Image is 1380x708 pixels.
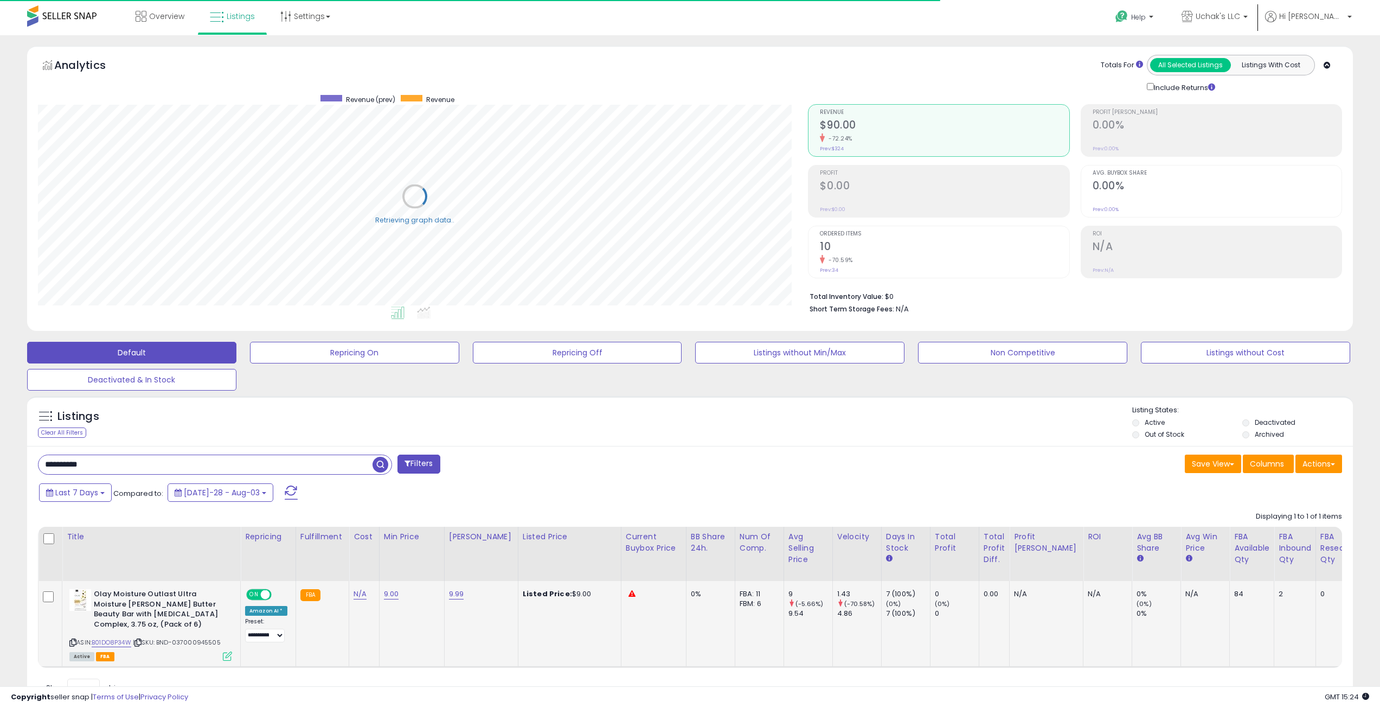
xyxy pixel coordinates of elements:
button: Listings without Min/Max [695,342,904,363]
label: Out of Stock [1145,430,1184,439]
button: Repricing On [250,342,459,363]
div: Min Price [384,531,440,543]
small: -72.24% [825,135,852,143]
div: Preset: [245,618,287,642]
div: Title [67,531,236,543]
span: 2025-08-11 15:24 GMT [1325,692,1369,702]
small: Prev: N/A [1093,267,1114,273]
span: FBA [96,652,114,661]
div: Num of Comp. [740,531,779,554]
span: OFF [270,590,287,599]
div: BB Share 24h. [691,531,730,554]
a: Hi [PERSON_NAME] [1265,11,1352,35]
button: Last 7 Days [39,483,112,502]
button: Deactivated & In Stock [27,369,236,391]
div: Total Profit Diff. [984,531,1005,565]
div: Displaying 1 to 1 of 1 items [1256,512,1342,522]
div: FBA: 11 [740,589,775,599]
div: 0 [935,589,979,599]
div: Include Returns [1139,81,1228,93]
li: $0 [810,289,1334,302]
a: Help [1107,2,1164,35]
div: Avg Selling Price [788,531,828,565]
div: Days In Stock [886,531,926,554]
span: Profit [PERSON_NAME] [1093,110,1342,116]
div: ROI [1088,531,1127,543]
div: 1.43 [837,589,881,599]
span: Hi [PERSON_NAME] [1279,11,1344,22]
div: Current Buybox Price [626,531,682,554]
div: N/A [1014,589,1075,599]
div: FBA Available Qty [1234,531,1269,565]
small: (0%) [886,599,901,608]
div: Avg BB Share [1137,531,1176,554]
span: Columns [1250,458,1284,469]
b: Short Term Storage Fees: [810,304,894,314]
div: $9.00 [523,589,613,599]
small: (0%) [1137,599,1152,608]
span: Listings [227,11,255,22]
label: Archived [1255,430,1284,439]
a: 9.00 [384,589,399,599]
div: 0 [1320,589,1365,599]
button: Repricing Off [473,342,682,363]
div: 0% [691,589,727,599]
div: 4.86 [837,609,881,618]
small: Prev: 0.00% [1093,145,1119,152]
div: FBM: 6 [740,599,775,609]
span: ON [247,590,261,599]
small: Avg BB Share. [1137,554,1143,564]
small: Days In Stock. [886,554,893,564]
button: All Selected Listings [1150,58,1231,72]
button: Actions [1295,455,1342,473]
div: Velocity [837,531,877,543]
button: Save View [1185,455,1241,473]
div: FBA Researching Qty [1320,531,1369,565]
label: Active [1145,418,1165,427]
small: FBA [300,589,320,601]
span: Last 7 Days [55,487,98,498]
span: Revenue [820,110,1069,116]
small: Prev: 0.00% [1093,206,1119,213]
a: 9.99 [449,589,464,599]
div: Total Profit [935,531,974,554]
div: Avg Win Price [1185,531,1225,554]
a: N/A [354,589,367,599]
h2: 0.00% [1093,119,1342,133]
div: Retrieving graph data.. [375,215,454,225]
span: Avg. Buybox Share [1093,170,1342,176]
span: Show: entries [46,683,124,693]
div: Fulfillment [300,531,344,543]
span: Overview [149,11,184,22]
strong: Copyright [11,692,50,702]
img: 41NhkOjx5JL._SL40_.jpg [69,589,91,611]
small: -70.59% [825,256,853,264]
a: B01DO8P34W [92,638,131,647]
small: Prev: $0.00 [820,206,845,213]
small: (0%) [935,599,950,608]
div: 0.00 [984,589,1001,599]
button: Listings With Cost [1230,58,1311,72]
div: [PERSON_NAME] [449,531,514,543]
button: Default [27,342,236,363]
div: FBA inbound Qty [1279,531,1311,565]
span: | SKU: BND-037000945505 [133,638,221,647]
div: ASIN: [69,589,232,660]
b: Olay Moisture Outlast Ultra Moisture [PERSON_NAME] Butter Beauty Bar with [MEDICAL_DATA] Complex,... [94,589,226,632]
button: Filters [397,455,440,474]
div: 7 (100%) [886,609,930,618]
div: N/A [1185,589,1221,599]
h5: Listings [57,409,99,424]
div: Repricing [245,531,291,543]
h2: 0.00% [1093,180,1342,194]
div: 7 (100%) [886,589,930,599]
button: Non Competitive [918,342,1127,363]
span: Profit [820,170,1069,176]
div: seller snap | | [11,692,188,703]
div: N/A [1088,589,1124,599]
small: Prev: $324 [820,145,844,152]
span: Help [1131,12,1146,22]
div: 9.54 [788,609,832,618]
div: Cost [354,531,375,543]
div: 0 [935,609,979,618]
